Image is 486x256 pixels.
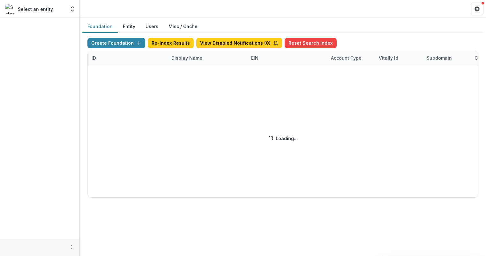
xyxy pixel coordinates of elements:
button: Foundation [82,20,118,33]
img: Select an entity [5,4,15,14]
button: Entity [118,20,140,33]
button: Users [140,20,163,33]
button: Get Help [471,3,483,15]
button: Misc / Cache [163,20,203,33]
button: More [68,243,76,251]
p: Select an entity [18,6,53,12]
button: Open entity switcher [68,3,77,15]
